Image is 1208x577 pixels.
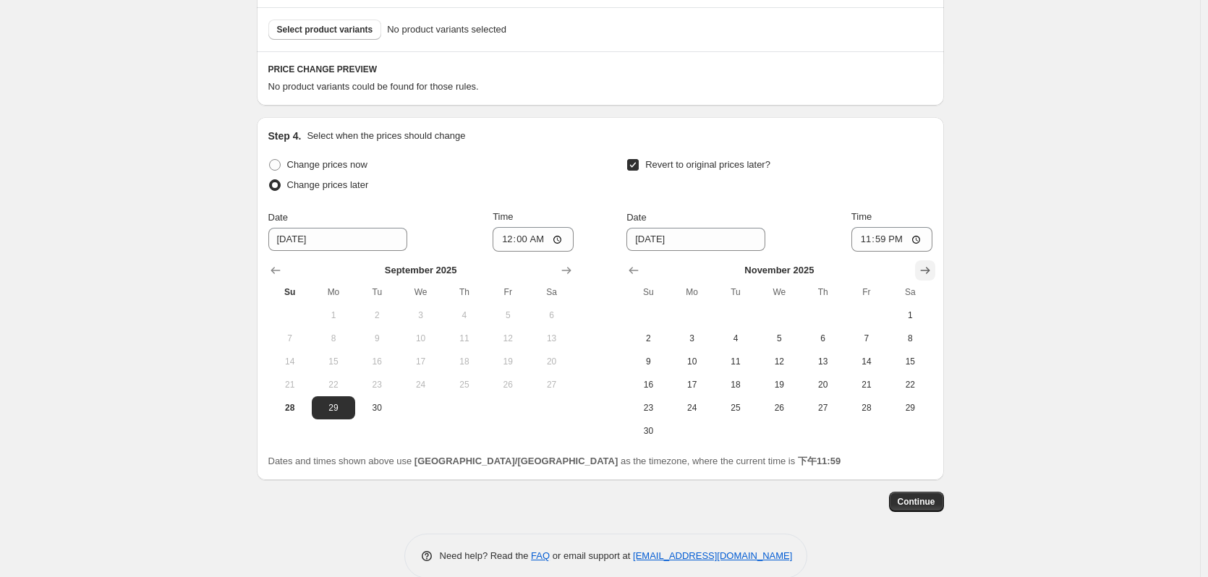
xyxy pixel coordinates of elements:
span: 15 [894,356,926,367]
span: 29 [318,402,349,414]
button: Monday September 15 2025 [312,350,355,373]
button: Tuesday November 18 2025 [714,373,757,396]
button: Friday September 5 2025 [486,304,529,327]
button: Monday November 24 2025 [671,396,714,419]
span: Date [268,212,288,223]
button: Show next month, October 2025 [556,260,577,281]
button: Sunday November 16 2025 [626,373,670,396]
span: 22 [894,379,926,390]
button: Sunday September 7 2025 [268,327,312,350]
span: 3 [404,309,436,321]
span: Mo [318,286,349,298]
span: 30 [632,425,664,437]
span: Th [448,286,480,298]
button: Show previous month, October 2025 [624,260,644,281]
th: Friday [486,281,529,304]
span: Need help? Read the [440,550,532,561]
span: 8 [894,333,926,344]
th: Sunday [626,281,670,304]
button: Sunday November 9 2025 [626,350,670,373]
span: 7 [274,333,306,344]
span: We [763,286,795,298]
span: 23 [632,402,664,414]
span: 17 [676,379,708,390]
span: 25 [448,379,480,390]
button: Show next month, December 2025 [915,260,935,281]
button: Saturday September 27 2025 [529,373,573,396]
a: FAQ [531,550,550,561]
span: Time [851,211,872,222]
span: 6 [807,333,838,344]
th: Monday [312,281,355,304]
button: Thursday September 18 2025 [443,350,486,373]
span: 4 [448,309,480,321]
span: 2 [632,333,664,344]
span: 14 [851,356,882,367]
button: Monday November 17 2025 [671,373,714,396]
th: Wednesday [757,281,801,304]
th: Sunday [268,281,312,304]
span: 10 [676,356,708,367]
button: Sunday November 30 2025 [626,419,670,443]
button: Tuesday November 25 2025 [714,396,757,419]
button: Saturday November 1 2025 [888,304,932,327]
span: 5 [763,333,795,344]
th: Saturday [529,281,573,304]
span: Select product variants [277,24,373,35]
span: 28 [851,402,882,414]
span: 8 [318,333,349,344]
span: 9 [361,333,393,344]
button: Monday November 3 2025 [671,327,714,350]
span: 11 [448,333,480,344]
span: 27 [535,379,567,390]
th: Thursday [443,281,486,304]
button: Saturday November 15 2025 [888,350,932,373]
span: 21 [274,379,306,390]
span: No product variants could be found for those rules. [268,81,479,92]
span: 14 [274,356,306,367]
button: Saturday September 6 2025 [529,304,573,327]
button: Friday November 7 2025 [845,327,888,350]
th: Friday [845,281,888,304]
span: Dates and times shown above use as the timezone, where the current time is [268,456,841,466]
span: 10 [404,333,436,344]
button: Wednesday September 24 2025 [399,373,442,396]
button: Thursday September 4 2025 [443,304,486,327]
button: Today Sunday September 28 2025 [268,396,312,419]
b: [GEOGRAPHIC_DATA]/[GEOGRAPHIC_DATA] [414,456,618,466]
span: 2 [361,309,393,321]
span: Su [274,286,306,298]
span: 23 [361,379,393,390]
input: 12:00 [851,227,932,252]
button: Tuesday November 11 2025 [714,350,757,373]
button: Tuesday September 16 2025 [355,350,399,373]
button: Saturday November 22 2025 [888,373,932,396]
button: Continue [889,492,944,512]
span: Time [493,211,513,222]
button: Wednesday November 12 2025 [757,350,801,373]
span: 11 [720,356,752,367]
button: Thursday September 11 2025 [443,327,486,350]
th: Thursday [801,281,844,304]
button: Saturday November 8 2025 [888,327,932,350]
span: Fr [851,286,882,298]
input: 9/28/2025 [626,228,765,251]
button: Tuesday September 9 2025 [355,327,399,350]
button: Saturday September 13 2025 [529,327,573,350]
span: Tu [720,286,752,298]
span: Th [807,286,838,298]
span: 19 [492,356,524,367]
span: 25 [720,402,752,414]
th: Wednesday [399,281,442,304]
span: 26 [492,379,524,390]
button: Monday September 8 2025 [312,327,355,350]
span: We [404,286,436,298]
span: 17 [404,356,436,367]
button: Friday September 12 2025 [486,327,529,350]
span: 15 [318,356,349,367]
button: Thursday November 13 2025 [801,350,844,373]
span: 16 [361,356,393,367]
button: Sunday November 23 2025 [626,396,670,419]
span: 9 [632,356,664,367]
b: 下午11:59 [798,456,841,466]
